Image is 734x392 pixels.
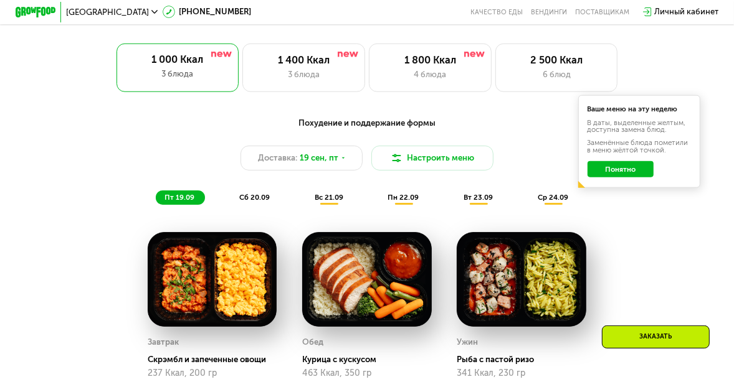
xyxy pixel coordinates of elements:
div: Обед [302,335,323,350]
span: сб 20.09 [239,193,270,202]
div: Личный кабинет [654,6,718,18]
button: Настроить меню [371,146,493,170]
div: Ваше меню на эту неделю [588,106,692,113]
span: [GEOGRAPHIC_DATA] [66,8,149,16]
div: 463 Ккал, 350 гр [302,368,431,378]
span: пн 22.09 [388,193,419,202]
div: 6 блюд [506,68,607,81]
div: Заказать [602,325,710,348]
button: Понятно [588,161,654,177]
span: вт 23.09 [464,193,493,202]
div: 4 блюда [380,68,481,81]
div: 1 000 Ккал [126,54,228,66]
div: 237 Ккал, 200 гр [148,368,277,378]
a: Качество еды [470,8,523,16]
div: 1 400 Ккал [254,54,355,67]
a: [PHONE_NUMBER] [163,6,251,18]
div: 2 500 Ккал [506,54,607,67]
a: Вендинги [531,8,567,16]
div: 3 блюда [126,68,228,80]
span: вс 21.09 [315,193,343,202]
div: Похудение и поддержание формы [65,117,669,129]
div: Курица с кускусом [302,355,439,365]
div: Скрэмбл и запеченные овощи [148,355,285,365]
span: ср 24.09 [538,193,568,202]
div: В даты, выделенные желтым, доступна замена блюд. [588,119,692,134]
div: Завтрак [148,335,179,350]
div: поставщикам [575,8,629,16]
div: Рыба с пастой ризо [457,355,594,365]
div: Ужин [457,335,478,350]
span: 19 сен, пт [300,152,338,164]
div: 341 Ккал, 230 гр [457,368,586,378]
div: 1 800 Ккал [380,54,481,67]
span: пт 19.09 [164,193,194,202]
span: Доставка: [259,152,298,164]
div: 3 блюда [254,68,355,81]
div: Заменённые блюда пометили в меню жёлтой точкой. [588,139,692,154]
